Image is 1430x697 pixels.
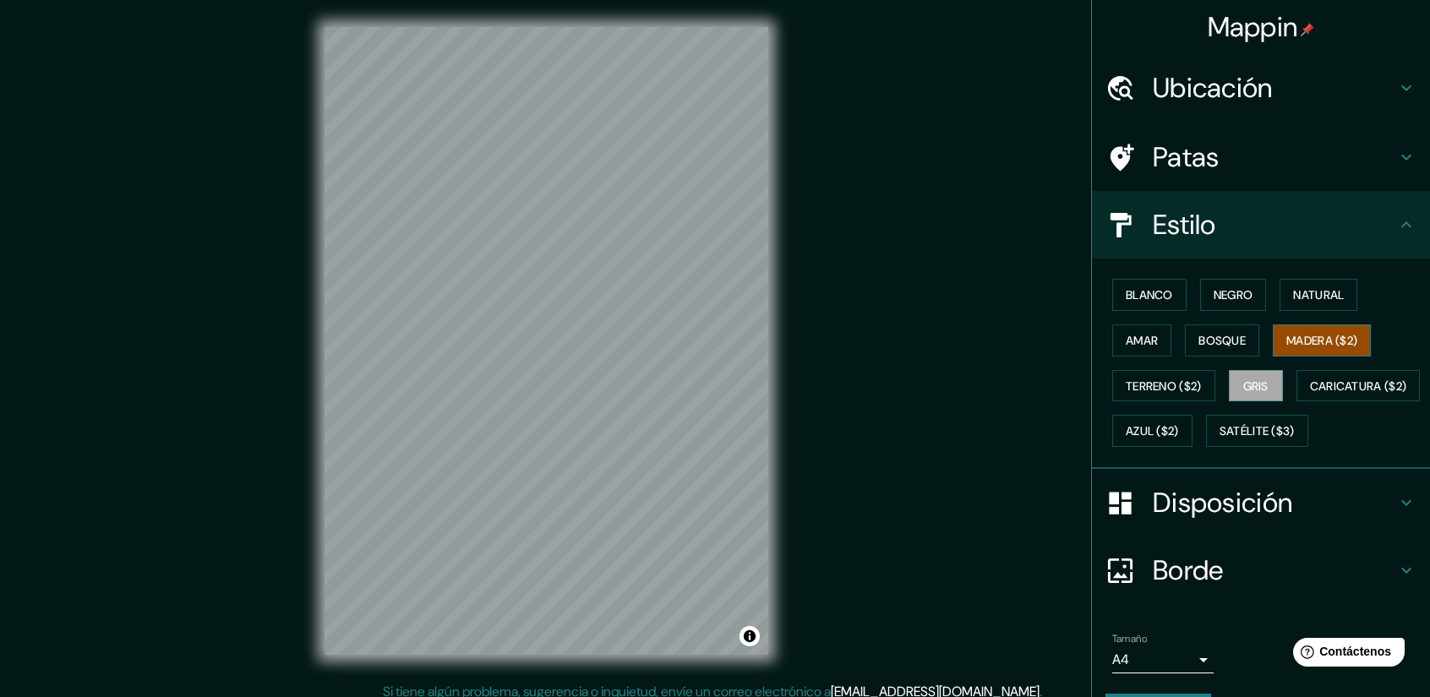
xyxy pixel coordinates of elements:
[1126,424,1179,439] font: Azul ($2)
[1153,207,1216,242] font: Estilo
[740,626,760,646] button: Activar o desactivar atribución
[1243,378,1269,394] font: Gris
[1286,333,1357,348] font: Madera ($2)
[1092,191,1430,259] div: Estilo
[1126,287,1173,302] font: Blanco
[1280,279,1357,311] button: Natural
[1112,415,1193,447] button: Azul ($2)
[1092,123,1430,191] div: Patas
[1112,651,1129,668] font: A4
[1220,424,1295,439] font: Satélite ($3)
[1153,553,1224,588] font: Borde
[1126,333,1158,348] font: Amar
[1229,370,1283,402] button: Gris
[1153,139,1220,175] font: Patas
[1112,646,1214,673] div: A4
[1280,631,1411,678] iframe: Lanzador de widgets de ayuda
[1112,324,1171,357] button: Amar
[1185,324,1259,357] button: Bosque
[325,27,768,655] canvas: Mapa
[1153,70,1273,106] font: Ubicación
[1092,469,1430,536] div: Disposición
[1153,485,1292,520] font: Disposición
[1310,378,1407,394] font: Caricatura ($2)
[1112,632,1147,645] font: Tamaño
[1293,287,1344,302] font: Natural
[1301,23,1314,36] img: pin-icon.png
[1126,378,1202,394] font: Terreno ($2)
[1092,54,1430,122] div: Ubicación
[1092,536,1430,604] div: Borde
[1273,324,1371,357] button: Madera ($2)
[1112,279,1187,311] button: Blanco
[1208,9,1298,45] font: Mappin
[1112,370,1215,402] button: Terreno ($2)
[1206,415,1308,447] button: Satélite ($3)
[1198,333,1246,348] font: Bosque
[1296,370,1421,402] button: Caricatura ($2)
[1200,279,1267,311] button: Negro
[1214,287,1253,302] font: Negro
